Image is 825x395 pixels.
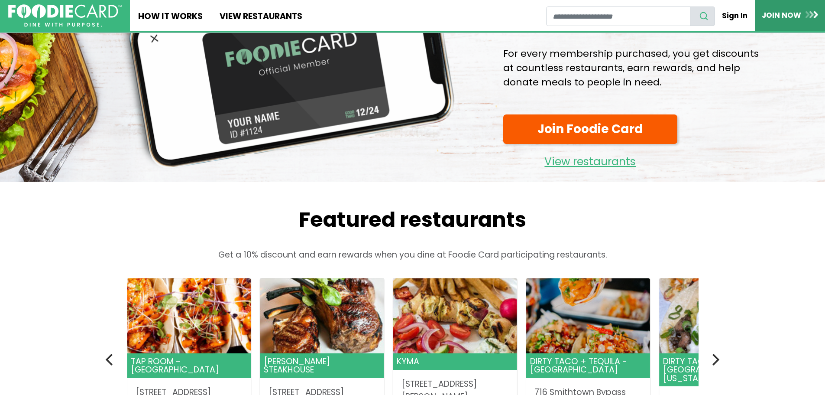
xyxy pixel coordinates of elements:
[260,278,384,353] img: Rothmann's Steakhouse
[690,7,715,26] button: search
[110,249,716,261] p: Get a 10% discount and earn rewards when you dine at Foodie Card participating restaurants.
[546,7,690,26] input: restaurant search
[393,278,517,353] img: Kyma
[503,148,677,170] a: View restaurants
[715,6,755,25] a: Sign In
[526,278,650,353] img: Dirty Taco + Tequila - Smithtown
[503,114,677,144] a: Join Foodie Card
[8,4,122,27] img: FoodieCard; Eat, Drink, Save, Donate
[659,353,783,387] header: Dirty Taco + Tequila - [GEOGRAPHIC_DATA][US_STATE]
[110,207,716,232] h2: Featured restaurants
[127,278,251,353] img: Tap Room - Ronkonkoma
[526,353,650,379] header: Dirty Taco + Tequila - [GEOGRAPHIC_DATA]
[705,350,725,369] button: Next
[503,46,759,89] p: For every membership purchased, you get discounts at countless restaurants, earn rewards, and hel...
[260,353,384,379] header: [PERSON_NAME] Steakhouse
[101,350,120,369] button: Previous
[659,278,783,353] img: Dirty Taco + Tequila - Port Washington
[127,353,251,379] header: Tap Room - [GEOGRAPHIC_DATA]
[393,353,517,370] header: Kyma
